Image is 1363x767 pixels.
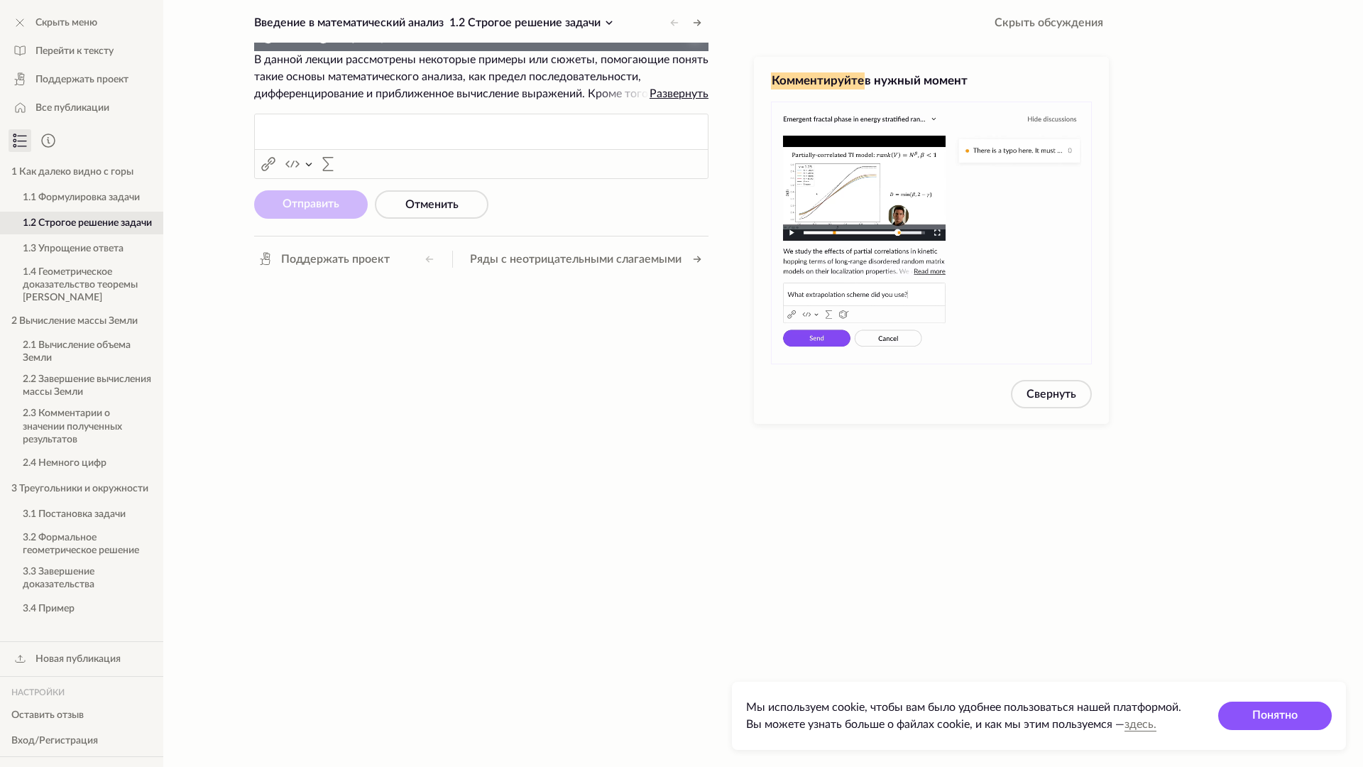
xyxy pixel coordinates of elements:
button: Отменить [375,190,488,219]
button: Ряды с неотрицательными слагаемыми [464,248,708,271]
span: В данной лекции рассмотрены некоторые примеры или сюжеты, помогающие понять такие основы математи... [254,51,708,102]
span: Поддержать проект [281,251,390,268]
span: Мы используем cookie, чтобы вам было удобнее пользоваться нашей платформой. Вы можете узнать боль... [746,702,1181,730]
span: Развернуть [650,88,708,99]
span: Комментируйте [771,72,865,89]
a: Поддержать проект [251,248,395,271]
span: Скрыть обсуждения [995,14,1103,31]
button: Свернуть [1011,380,1092,408]
button: Понятно [1218,702,1332,730]
span: Введение в математический анализ [254,17,444,28]
span: Отправить [283,198,339,210]
span: Ряды с неотрицательными слагаемыми [470,251,681,268]
button: Введение в математический анализ1.2 Строгое решение задачи [248,11,623,34]
a: здесь. [1124,719,1156,730]
span: Отменить [405,199,459,210]
h3: в нужный момент [771,72,1092,89]
button: Отправить [254,190,368,219]
span: 1.2 Строгое решение задачи [449,17,601,28]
